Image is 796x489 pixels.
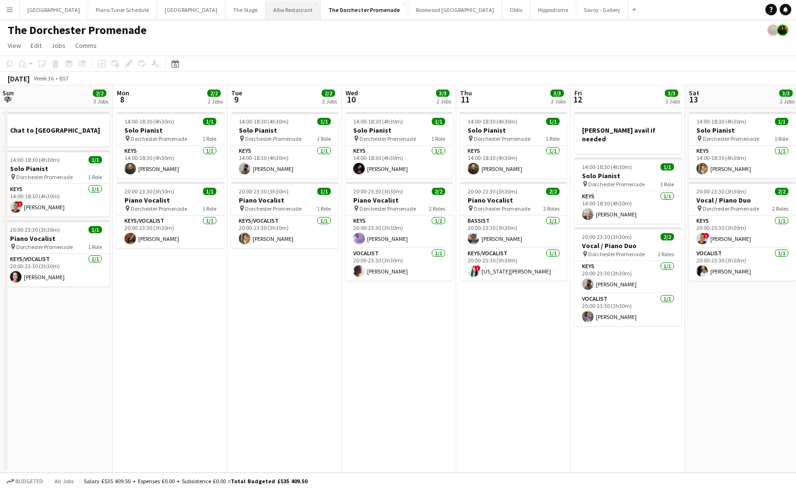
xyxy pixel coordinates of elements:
span: Sat [689,89,699,97]
button: [GEOGRAPHIC_DATA] [157,0,225,19]
a: Edit [27,39,45,52]
span: ! [17,201,23,207]
span: 8 [115,94,129,105]
div: 2 Jobs [437,98,451,105]
h3: Solo Pianist [231,126,338,135]
h1: The Dorchester Promenade [8,23,146,37]
span: Dorchester Promenade [474,135,530,142]
span: Total Budgeted £535 409.50 [231,478,307,485]
span: 20:00-23:30 (3h30m) [696,188,746,195]
span: 1/1 [546,118,560,125]
a: Jobs [47,39,69,52]
span: 2 Roles [543,205,560,212]
div: 2 Jobs [322,98,337,105]
span: 1/1 [317,118,331,125]
div: 3 Jobs [93,98,108,105]
app-card-role: Bassist1/120:00-23:30 (3h30m)[PERSON_NAME] [460,216,567,248]
span: 2/2 [322,90,335,97]
span: Jobs [51,41,66,50]
h3: Solo Pianist [689,126,796,135]
span: 1 Role [88,243,102,250]
button: The Dorchester Promenade [321,0,408,19]
div: [PERSON_NAME] avail if needed [574,112,682,154]
a: View [4,39,25,52]
span: 2/2 [93,90,106,97]
app-card-role: Keys/Vocalist1/120:00-23:30 (3h30m)![US_STATE][PERSON_NAME] [460,248,567,281]
app-card-role: Keys1/114:00-18:30 (4h30m)[PERSON_NAME] [346,146,453,178]
span: Edit [31,41,42,50]
span: Dorchester Promenade [131,205,187,212]
span: 20:00-23:30 (3h30m) [353,188,403,195]
app-card-role: Keys/Vocalist1/120:00-23:30 (3h30m)[PERSON_NAME] [117,216,224,248]
span: 14:00-18:30 (4h30m) [124,118,174,125]
span: 1 Role [88,173,102,181]
span: 1/1 [203,188,216,195]
h3: Chat to [GEOGRAPHIC_DATA] [2,126,110,135]
app-card-role: Keys/Vocalist1/120:00-23:30 (3h30m)[PERSON_NAME] [231,216,338,248]
div: 14:00-18:30 (4h30m)1/1Solo Pianist Dorchester Promenade1 RoleKeys1/114:00-18:30 (4h30m)![PERSON_N... [2,150,110,216]
button: Rosewood [GEOGRAPHIC_DATA] [408,0,502,19]
span: Dorchester Promenade [245,135,302,142]
span: 14:00-18:30 (4h30m) [239,118,289,125]
span: Dorchester Promenade [703,205,759,212]
h3: Solo Pianist [460,126,567,135]
span: Dorchester Promenade [359,135,416,142]
app-card-role: Keys1/120:00-23:30 (3h30m)[PERSON_NAME] [346,216,453,248]
div: 2 Jobs [551,98,566,105]
app-job-card: 14:00-18:30 (4h30m)1/1Solo Pianist Dorchester Promenade1 RoleKeys1/114:00-18:30 (4h30m)[PERSON_NAME] [117,112,224,178]
span: 2 Roles [658,250,674,258]
app-job-card: 20:00-23:30 (3h30m)1/1Piano Vocalist Dorchester Promenade1 RoleKeys/Vocalist1/120:00-23:30 (3h30m... [2,220,110,286]
h3: [PERSON_NAME] avail if needed [574,126,682,143]
span: 11 [459,94,472,105]
span: 2/2 [432,188,445,195]
app-job-card: 20:00-23:30 (3h30m)2/2Piano Vocalist Dorchester Promenade2 RolesKeys1/120:00-23:30 (3h30m)[PERSON... [346,182,453,281]
span: ! [475,265,481,271]
app-job-card: 14:00-18:30 (4h30m)1/1Solo Pianist Dorchester Promenade1 RoleKeys1/114:00-18:30 (4h30m)[PERSON_NAME] [231,112,338,178]
h3: Piano Vocalist [231,196,338,205]
h3: Piano Vocalist [117,196,224,205]
app-card-role: Keys1/114:00-18:30 (4h30m)![PERSON_NAME] [2,184,110,216]
div: Chat to [GEOGRAPHIC_DATA] [2,112,110,147]
app-user-avatar: Celine Amara [767,24,779,36]
app-job-card: 14:00-18:30 (4h30m)1/1Solo Pianist Dorchester Promenade1 RoleKeys1/114:00-18:30 (4h30m)[PERSON_NAME] [460,112,567,178]
span: 13 [687,94,699,105]
div: 20:00-23:30 (3h30m)2/2Piano Vocalist Dorchester Promenade2 RolesBassist1/120:00-23:30 (3h30m)[PER... [460,182,567,281]
span: 2/2 [661,233,674,240]
h3: Solo Pianist [346,126,453,135]
span: 1 Role [317,205,331,212]
app-card-role: Keys1/114:00-18:30 (4h30m)[PERSON_NAME] [117,146,224,178]
span: 1/1 [89,156,102,163]
button: [GEOGRAPHIC_DATA] [20,0,88,19]
span: Dorchester Promenade [16,243,73,250]
button: Budgeted [5,476,45,487]
span: Wed [346,89,358,97]
span: Dorchester Promenade [588,181,645,188]
app-card-role: Keys1/114:00-18:30 (4h30m)[PERSON_NAME] [231,146,338,178]
app-card-role: Keys1/114:00-18:30 (4h30m)[PERSON_NAME] [689,146,796,178]
button: Savoy - Gallery [576,0,628,19]
app-job-card: 14:00-18:30 (4h30m)1/1Solo Pianist Dorchester Promenade1 RoleKeys1/114:00-18:30 (4h30m)[PERSON_NAME] [574,158,682,224]
span: Dorchester Promenade [16,173,73,181]
span: 1 Role [202,205,216,212]
h3: Solo Pianist [117,126,224,135]
app-card-role: Keys/Vocalist1/120:00-23:30 (3h30m)[PERSON_NAME] [2,254,110,286]
span: 14:00-18:30 (4h30m) [10,156,60,163]
div: 2 Jobs [780,98,795,105]
h3: Piano Vocalist [460,196,567,205]
span: Dorchester Promenade [359,205,416,212]
h3: Vocal / Piano Duo [689,196,796,205]
span: Mon [117,89,129,97]
app-job-card: 14:00-18:30 (4h30m)1/1Solo Pianist Dorchester Promenade1 RoleKeys1/114:00-18:30 (4h30m)[PERSON_NAME] [689,112,796,178]
span: 20:00-23:30 (3h30m) [124,188,174,195]
span: Fri [574,89,582,97]
h3: Vocal / Piano Duo [574,241,682,250]
app-card-role: Keys1/114:00-18:30 (4h30m)[PERSON_NAME] [574,191,682,224]
h3: Solo Pianist [2,164,110,173]
span: 1/1 [432,118,445,125]
span: 2 Roles [429,205,445,212]
span: 14:00-18:30 (4h30m) [582,163,632,171]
